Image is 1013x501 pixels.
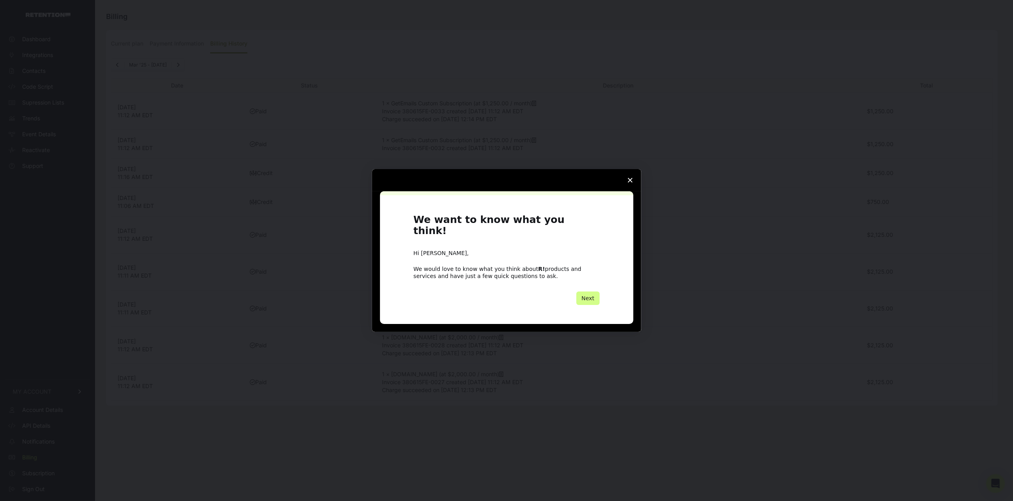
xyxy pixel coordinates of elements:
div: Hi [PERSON_NAME], [414,250,600,257]
b: R! [538,266,545,272]
div: We would love to know what you think about products and services and have just a few quick questi... [414,265,600,280]
span: Close survey [619,169,641,191]
button: Next [576,291,600,305]
h1: We want to know what you think! [414,214,600,242]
